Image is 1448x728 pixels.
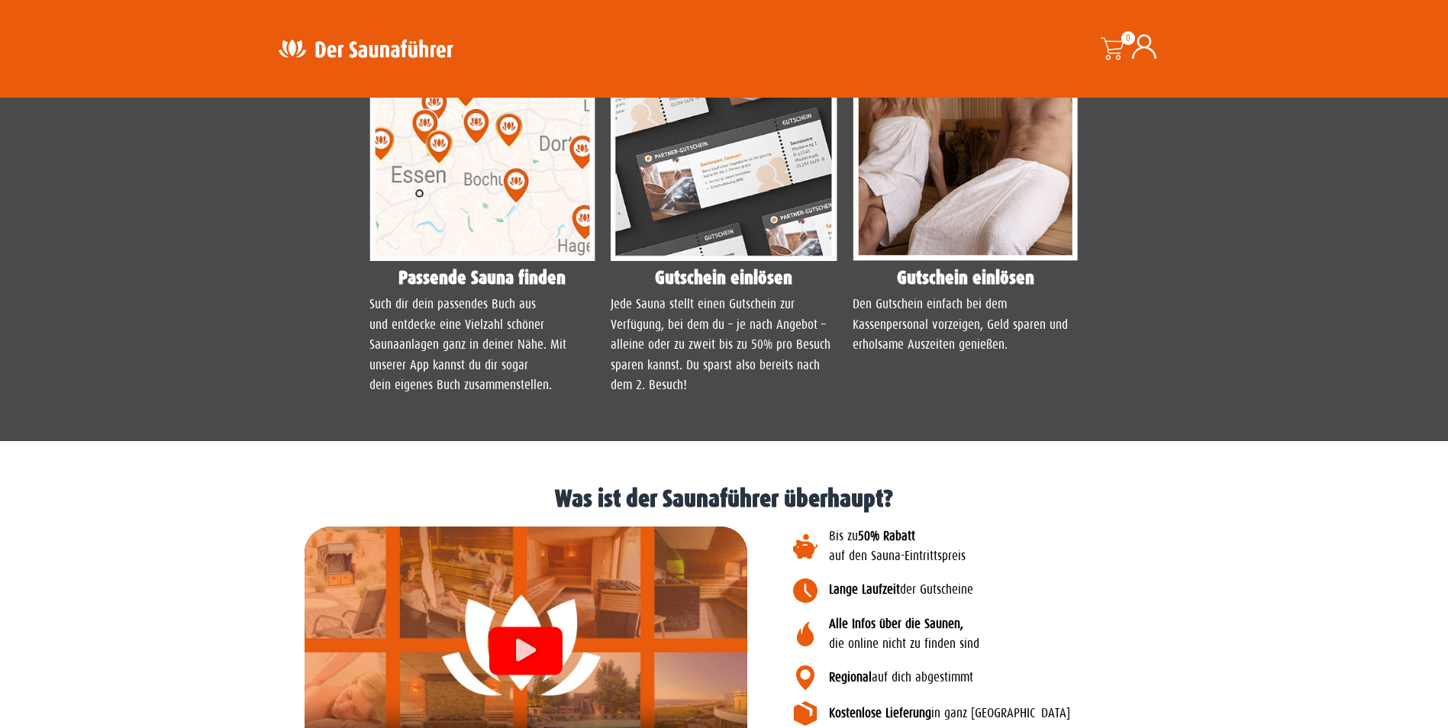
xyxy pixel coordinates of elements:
b: Regional [829,670,872,685]
p: Den Gutschein einfach bei dem Kassenpersonal vorzeigen, Geld sparen und erholsame Auszeiten genie... [853,295,1079,355]
h4: Gutschein einlösen [611,269,837,287]
p: auf dich abgestimmt [829,668,1213,688]
p: Such dir dein passendes Buch aus und entdecke eine Vielzahl schöner Saunaanlagen ganz in deiner N... [369,295,596,395]
span: 0 [1121,31,1135,45]
p: Bis zu auf den Sauna-Eintrittspreis [829,527,1213,567]
h4: Gutschein einlösen [853,269,1079,287]
p: in ganz [GEOGRAPHIC_DATA] [829,704,1213,723]
b: 50% Rabatt [858,529,915,543]
b: Kostenlose Lieferung [829,706,931,720]
div: Video abspielen [489,627,563,675]
h4: Passende Sauna finden [369,269,596,287]
p: die online nicht zu finden sind [829,614,1213,655]
p: Jede Sauna stellt einen Gutschein zur Verfügung, bei dem du – je nach Angebot – alleine oder zu z... [611,295,837,395]
p: der Gutscheine [829,580,1213,600]
h1: Was ist der Saunaführer überhaupt? [8,487,1440,511]
b: Lange Laufzeit [829,582,900,597]
b: Alle Infos über die Saunen, [829,617,963,631]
